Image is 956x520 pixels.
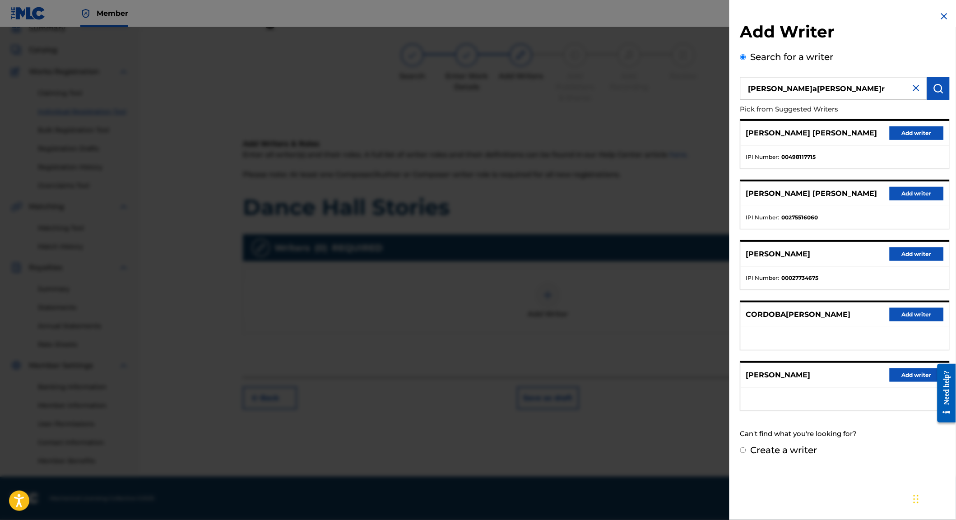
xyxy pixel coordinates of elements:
[890,308,944,321] button: Add writer
[80,8,91,19] img: Top Rightsholder
[751,51,834,62] label: Search for a writer
[914,486,919,513] div: Arrastrar
[782,153,816,161] strong: 00498117715
[746,370,811,381] p: [PERSON_NAME]
[11,7,46,20] img: MLC Logo
[751,445,817,455] label: Create a writer
[740,424,950,444] div: Can't find what you're looking for?
[746,188,877,199] p: [PERSON_NAME] [PERSON_NAME]
[782,214,818,222] strong: 00275516060
[890,368,944,382] button: Add writer
[746,128,877,139] p: [PERSON_NAME] [PERSON_NAME]
[911,477,956,520] div: Widget de chat
[782,274,819,282] strong: 00027734675
[911,83,922,93] img: close
[890,247,944,261] button: Add writer
[746,249,811,260] p: [PERSON_NAME]
[746,214,780,222] span: IPI Number :
[746,274,780,282] span: IPI Number :
[890,126,944,140] button: Add writer
[740,22,950,45] h2: Add Writer
[746,309,851,320] p: CORDOBA[PERSON_NAME]
[746,153,780,161] span: IPI Number :
[931,356,956,431] iframe: Resource Center
[740,77,927,100] input: Search writer's name or IPI Number
[911,477,956,520] iframe: Chat Widget
[890,187,944,200] button: Add writer
[933,83,944,94] img: Search Works
[740,100,898,119] p: Pick from Suggested Writers
[97,8,128,19] span: Member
